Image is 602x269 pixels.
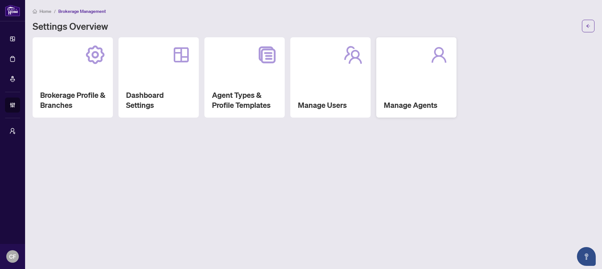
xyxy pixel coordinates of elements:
li: / [54,8,56,15]
span: Home [40,8,51,14]
h2: Manage Users [298,100,363,110]
span: user-switch [9,128,16,134]
h2: Dashboard Settings [126,90,191,110]
h2: Agent Types & Profile Templates [212,90,277,110]
img: logo [5,5,20,16]
h2: Brokerage Profile & Branches [40,90,105,110]
span: arrow-left [586,24,590,28]
span: Brokerage Management [58,8,106,14]
span: CF [9,252,16,261]
h2: Manage Agents [384,100,449,110]
h1: Settings Overview [33,21,108,31]
button: Open asap [577,247,596,266]
span: home [33,9,37,13]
